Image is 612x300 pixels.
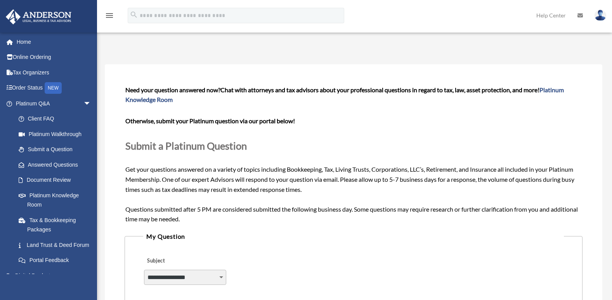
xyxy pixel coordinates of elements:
label: Subject [144,255,218,266]
span: arrow_drop_down [83,96,99,112]
a: Tax Organizers [5,65,103,80]
b: Otherwise, submit your Platinum question via our portal below! [125,117,295,124]
a: Portal Feedback [11,253,103,268]
a: Submit a Question [11,142,99,157]
a: Order StatusNEW [5,80,103,96]
img: Anderson Advisors Platinum Portal [3,9,74,24]
a: Tax & Bookkeeping Packages [11,212,103,237]
legend: My Question [143,231,563,242]
a: Platinum Q&Aarrow_drop_down [5,96,103,111]
img: User Pic [595,10,606,21]
span: Submit a Platinum Question [125,140,247,152]
a: Digital Productsarrow_drop_down [5,268,103,283]
div: NEW [45,82,62,94]
span: arrow_drop_down [83,268,99,284]
span: Chat with attorneys and tax advisors about your professional questions in regard to tax, law, ass... [125,86,564,103]
span: Need your question answered now? [125,86,220,93]
a: Platinum Knowledge Room [11,188,103,212]
i: menu [105,11,114,20]
i: search [130,10,138,19]
a: Document Review [11,172,103,188]
a: Online Ordering [5,50,103,65]
a: Answered Questions [11,157,103,172]
span: Get your questions answered on a variety of topics including Bookkeeping, Tax, Living Trusts, Cor... [125,86,581,223]
a: menu [105,14,114,20]
a: Home [5,34,103,50]
a: Platinum Walkthrough [11,126,103,142]
a: Land Trust & Deed Forum [11,237,103,253]
a: Client FAQ [11,111,103,127]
